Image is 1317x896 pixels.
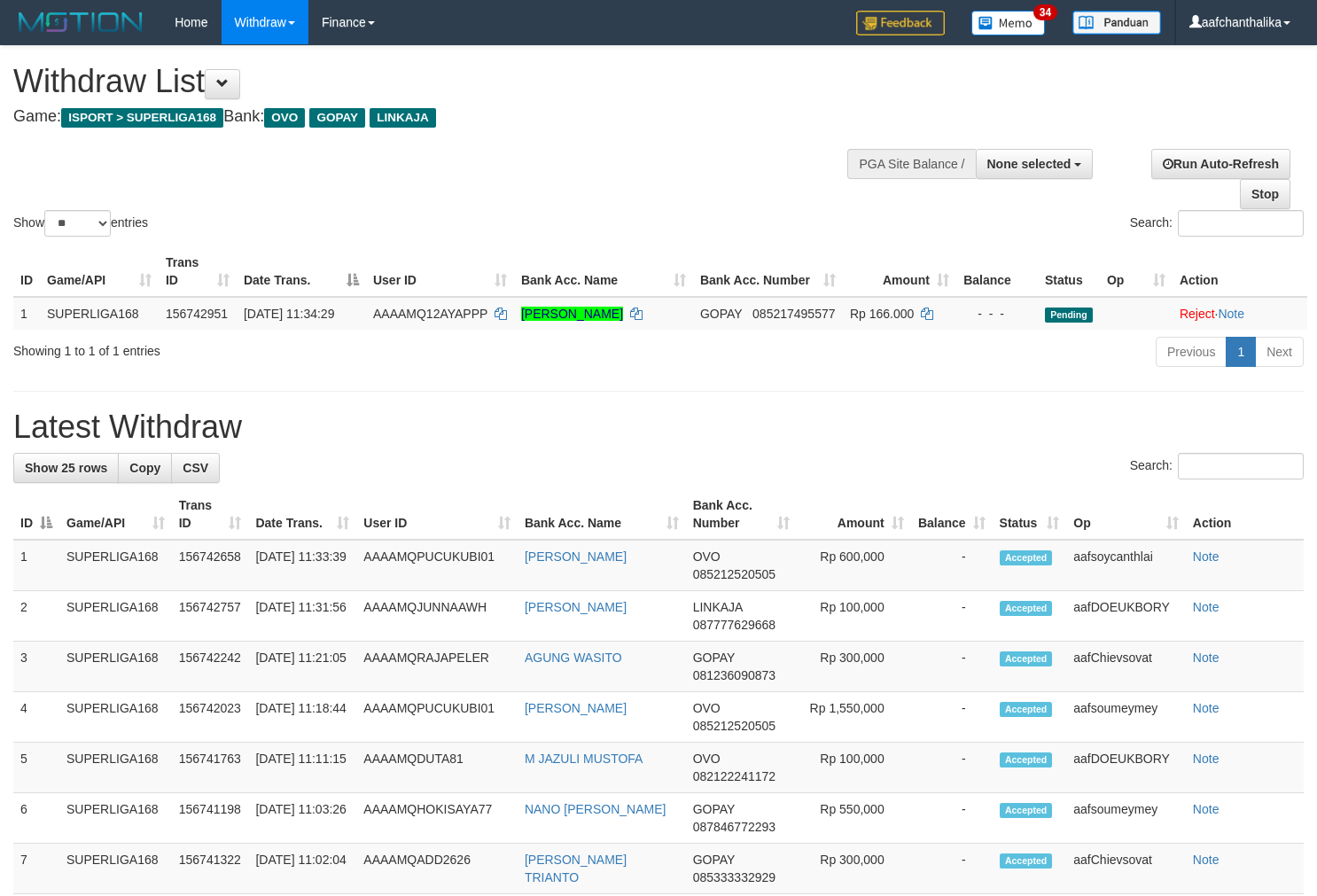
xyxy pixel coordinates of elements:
th: User ID: activate to sort column ascending [366,246,514,297]
td: - [911,591,993,642]
td: SUPERLIGA168 [59,743,172,793]
th: Status [1038,246,1100,297]
span: Copy 085333332929 to clipboard [693,870,775,884]
th: ID: activate to sort column descending [13,489,59,540]
span: [DATE] 11:34:29 [244,307,334,321]
td: [DATE] 11:33:39 [248,540,356,591]
td: SUPERLIGA168 [59,642,172,692]
span: GOPAY [693,802,735,816]
th: Bank Acc. Number: activate to sort column ascending [693,246,843,297]
span: Show 25 rows [25,461,107,475]
span: OVO [693,549,721,564]
img: Feedback.jpg [856,11,945,35]
td: [DATE] 11:21:05 [248,642,356,692]
span: Copy 085217495577 to clipboard [752,307,835,321]
a: Copy [118,453,172,483]
td: 6 [13,793,59,844]
th: Balance: activate to sort column ascending [911,489,993,540]
th: Amount: activate to sort column ascending [797,489,911,540]
td: 1 [13,297,40,330]
label: Search: [1130,210,1304,237]
h4: Game: Bank: [13,108,861,126]
td: Rp 100,000 [797,743,911,793]
a: Stop [1240,179,1290,209]
td: - [911,540,993,591]
td: [DATE] 11:03:26 [248,793,356,844]
span: CSV [183,461,208,475]
td: AAAAMQJUNNAAWH [356,591,518,642]
a: [PERSON_NAME] [525,600,627,614]
td: SUPERLIGA168 [59,692,172,743]
th: Bank Acc. Number: activate to sort column ascending [686,489,797,540]
th: Balance [956,246,1038,297]
td: aafChievsovat [1066,642,1186,692]
td: AAAAMQPUCUKUBI01 [356,692,518,743]
span: Copy 085212520505 to clipboard [693,567,775,581]
td: 5 [13,743,59,793]
img: MOTION_logo.png [13,9,148,35]
td: 1 [13,540,59,591]
span: Copy [129,461,160,475]
a: [PERSON_NAME] [521,307,623,321]
a: Note [1193,651,1220,665]
a: Note [1193,701,1220,715]
a: Note [1218,307,1244,321]
span: Pending [1045,308,1093,323]
td: [DATE] 11:31:56 [248,591,356,642]
span: Accepted [1000,803,1053,818]
h1: Withdraw List [13,64,861,99]
td: · [1173,297,1307,330]
span: Copy 082122241172 to clipboard [693,769,775,783]
a: NANO [PERSON_NAME] [525,802,666,816]
td: AAAAMQDUTA81 [356,743,518,793]
th: Trans ID: activate to sort column ascending [159,246,237,297]
td: 156742757 [172,591,249,642]
a: Note [1193,752,1220,766]
td: AAAAMQADD2626 [356,844,518,894]
a: M JAZULI MUSTOFA [525,752,643,766]
span: LINKAJA [693,600,743,614]
td: aafDOEUKBORY [1066,591,1186,642]
td: AAAAMQHOKISAYA77 [356,793,518,844]
th: ID [13,246,40,297]
th: Status: activate to sort column ascending [993,489,1067,540]
span: Copy 081236090873 to clipboard [693,668,775,682]
img: panduan.png [1072,11,1161,35]
a: CSV [171,453,220,483]
td: SUPERLIGA168 [59,540,172,591]
button: None selected [976,149,1094,179]
a: Previous [1156,337,1227,367]
th: Game/API: activate to sort column ascending [40,246,159,297]
td: SUPERLIGA168 [59,793,172,844]
span: Accepted [1000,853,1053,869]
span: Accepted [1000,651,1053,666]
span: AAAAMQ12AYAPPP [373,307,487,321]
td: - [911,642,993,692]
th: Op: activate to sort column ascending [1100,246,1173,297]
span: Accepted [1000,752,1053,767]
a: Note [1193,802,1220,816]
td: AAAAMQRAJAPELER [356,642,518,692]
div: Showing 1 to 1 of 1 entries [13,335,535,360]
td: 156741198 [172,793,249,844]
td: 3 [13,642,59,692]
a: Note [1193,549,1220,564]
input: Search: [1178,453,1304,479]
span: None selected [987,157,1072,171]
th: User ID: activate to sort column ascending [356,489,518,540]
span: OVO [264,108,305,128]
th: Amount: activate to sort column ascending [843,246,956,297]
div: PGA Site Balance / [847,149,975,179]
span: 34 [1033,4,1057,20]
td: 2 [13,591,59,642]
th: Trans ID: activate to sort column ascending [172,489,249,540]
a: Next [1255,337,1304,367]
a: Note [1193,853,1220,867]
td: Rp 600,000 [797,540,911,591]
span: GOPAY [693,651,735,665]
td: 156741322 [172,844,249,894]
a: [PERSON_NAME] TRIANTO [525,853,627,884]
span: GOPAY [309,108,365,128]
th: Action [1186,489,1304,540]
td: SUPERLIGA168 [59,591,172,642]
